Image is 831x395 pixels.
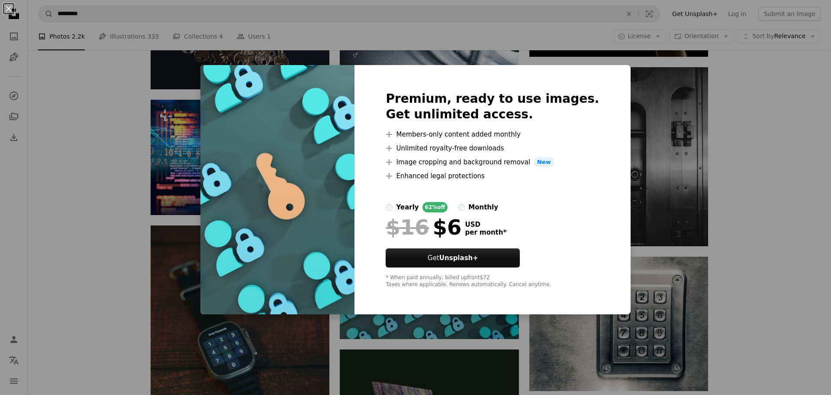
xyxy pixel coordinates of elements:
img: premium_photo-1700502264400-7276f2c3e1ed [200,65,354,315]
span: USD [465,221,506,229]
div: * When paid annually, billed upfront $72 Taxes where applicable. Renews automatically. Cancel any... [386,274,599,288]
span: $16 [386,216,429,238]
li: Enhanced legal protections [386,171,599,181]
div: yearly [396,202,419,212]
h2: Premium, ready to use images. Get unlimited access. [386,91,599,122]
button: GetUnsplash+ [386,248,520,268]
div: 62% off [422,202,448,212]
span: per month * [465,229,506,236]
input: monthly [458,204,465,211]
div: $6 [386,216,461,238]
strong: Unsplash+ [439,254,478,262]
span: New [534,157,554,167]
div: monthly [468,202,498,212]
li: Members-only content added monthly [386,129,599,140]
input: yearly62%off [386,204,393,211]
li: Unlimited royalty-free downloads [386,143,599,153]
li: Image cropping and background removal [386,157,599,167]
